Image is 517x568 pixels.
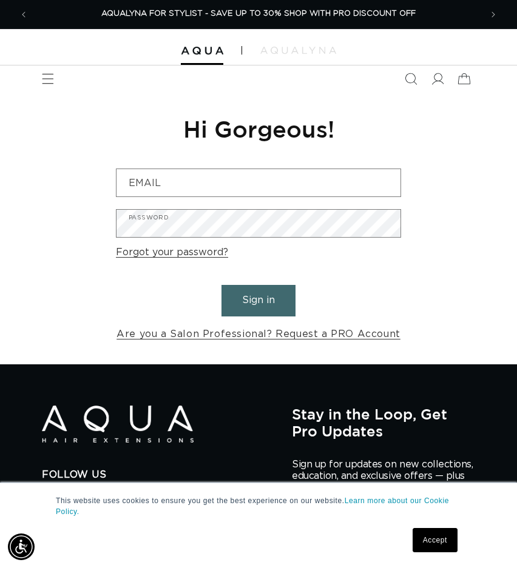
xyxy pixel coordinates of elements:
span: AQUALYNA FOR STYLIST - SAVE UP TO 30% SHOP WITH PRO DISCOUNT OFF [101,10,416,18]
h2: Stay in the Loop, Get Pro Updates [292,406,475,439]
iframe: Chat Widget [353,437,517,568]
summary: Search [397,65,424,92]
button: Sign in [221,285,296,316]
img: Aqua Hair Extensions [42,406,194,443]
a: Forgot your password? [116,244,228,261]
p: Sign up for updates on new collections, education, and exclusive offers — plus 10% off your first... [292,459,475,493]
button: Previous announcement [10,1,37,28]
div: Accessibility Menu [8,533,35,560]
a: Are you a Salon Professional? Request a PRO Account [117,326,400,343]
h2: Follow Us [42,469,274,481]
h1: Hi Gorgeous! [116,114,401,144]
summary: Menu [35,65,61,92]
p: This website uses cookies to ensure you get the best experience on our website. [56,495,461,517]
button: Next announcement [480,1,507,28]
input: Email [117,169,400,196]
img: aqualyna.com [260,47,336,54]
img: Aqua Hair Extensions [181,47,223,55]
